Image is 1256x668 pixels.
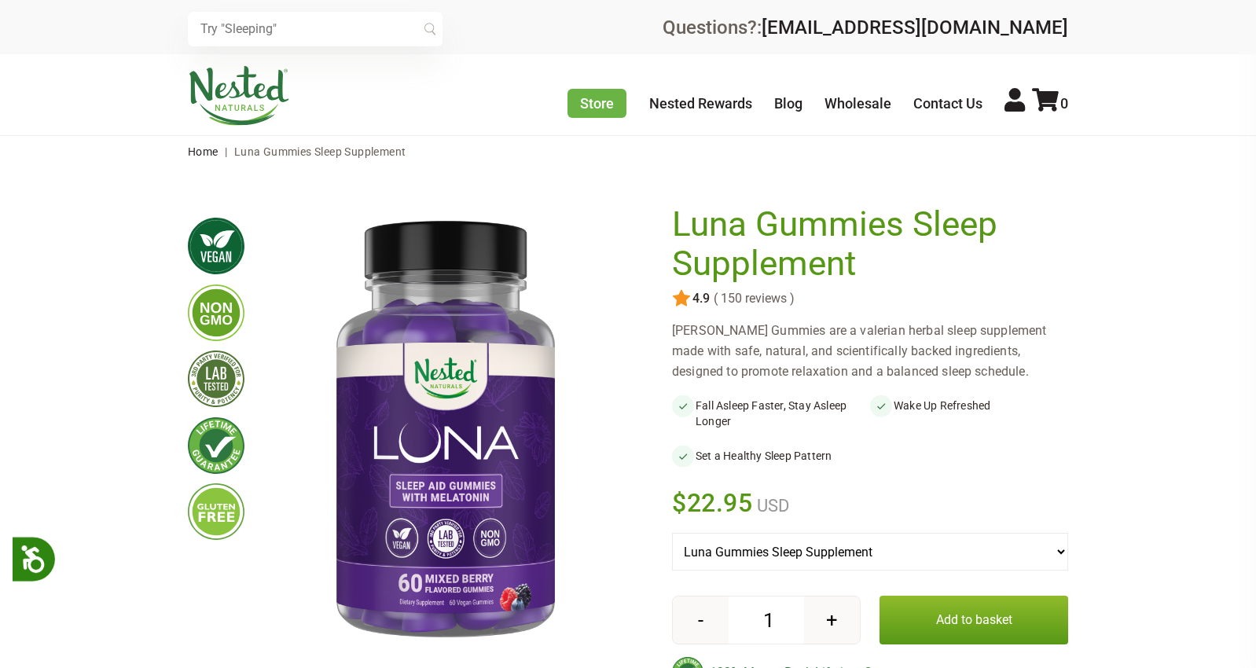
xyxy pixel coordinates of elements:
img: gmofree [188,284,244,341]
div: Questions?: [663,18,1068,37]
span: ( 150 reviews ) [710,292,795,306]
img: vegan [188,218,244,274]
li: Wake Up Refreshed [870,395,1068,432]
li: Fall Asleep Faster, Stay Asleep Longer [672,395,870,432]
button: Add to basket [880,596,1068,644]
img: glutenfree [188,483,244,540]
span: USD [753,496,789,516]
li: Set a Healthy Sleep Pattern [672,445,870,467]
button: - [673,596,729,644]
img: lifetimeguarantee [188,417,244,474]
span: 4.9 [691,292,710,306]
button: + [804,596,860,644]
div: [PERSON_NAME] Gummies are a valerian herbal sleep supplement made with safe, natural, and scienti... [672,321,1068,382]
nav: breadcrumbs [188,136,1068,167]
a: Wholesale [824,95,891,112]
a: [EMAIL_ADDRESS][DOMAIN_NAME] [762,17,1068,39]
a: 0 [1032,95,1068,112]
span: | [221,145,231,158]
span: 0 [1060,95,1068,112]
a: Home [188,145,219,158]
a: Blog [774,95,802,112]
a: Store [567,89,626,118]
img: Nested Naturals [188,66,290,126]
img: Luna Gummies Sleep Supplement [270,205,622,662]
input: Try "Sleeping" [188,12,443,46]
img: thirdpartytested [188,351,244,407]
a: Nested Rewards [649,95,752,112]
span: Luna Gummies Sleep Supplement [234,145,406,158]
span: $22.95 [672,486,753,520]
a: Contact Us [913,95,982,112]
h1: Luna Gummies Sleep Supplement [672,205,1025,283]
img: star.svg [672,289,691,308]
